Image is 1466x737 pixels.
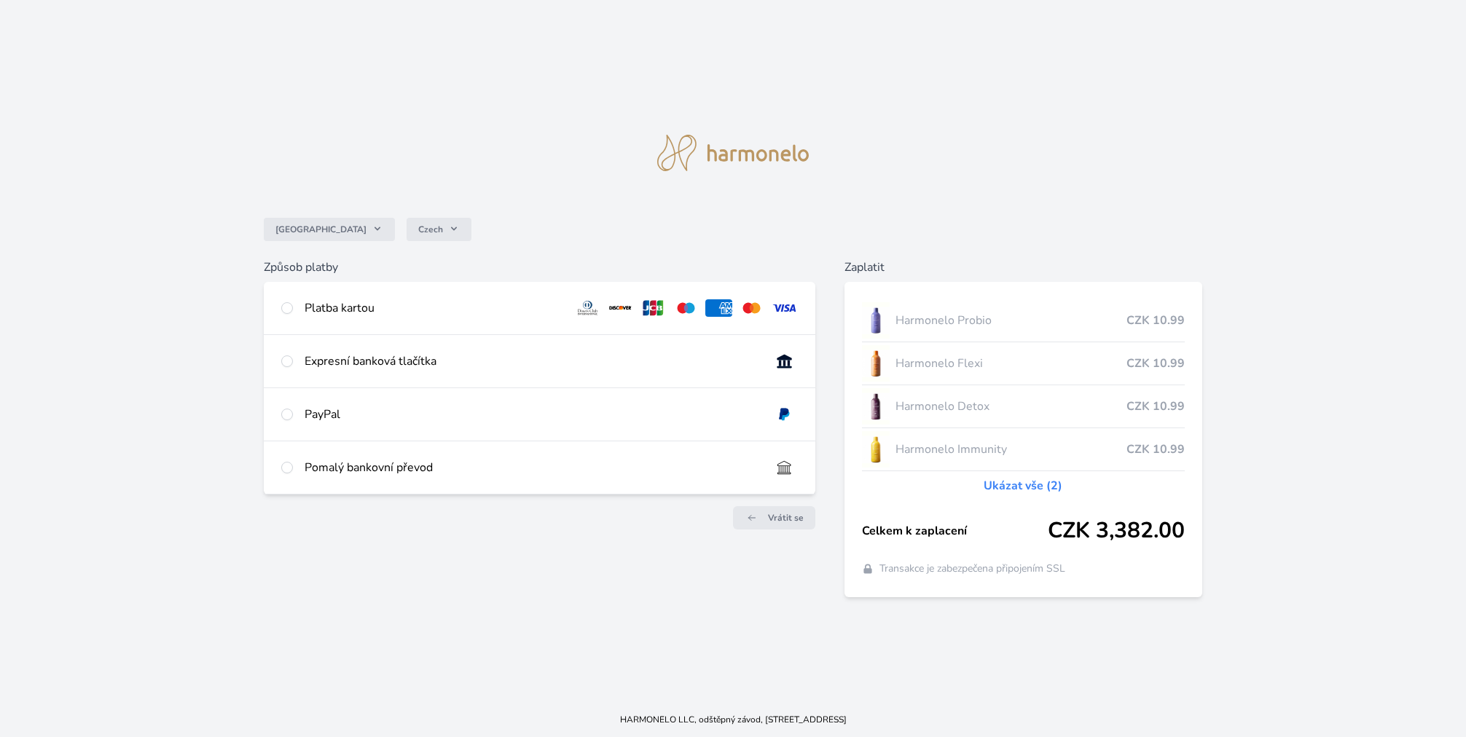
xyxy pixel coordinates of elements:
span: Harmonelo Flexi [895,355,1126,372]
img: amex.svg [705,299,732,317]
img: onlineBanking_CZ.svg [771,352,798,370]
span: Czech [418,224,443,235]
img: maestro.svg [673,299,699,317]
img: paypal.svg [771,406,798,423]
h6: Zaplatit [844,259,1202,276]
img: jcb.svg [640,299,667,317]
h6: Způsob platby [264,259,815,276]
img: mc.svg [738,299,765,317]
div: PayPal [305,406,759,423]
span: Vrátit se [768,512,804,524]
span: CZK 10.99 [1126,398,1185,415]
img: logo.svg [657,135,809,171]
div: Pomalý bankovní převod [305,459,759,476]
img: IMMUNITY_se_stinem_x-lo.jpg [862,431,890,468]
span: Transakce je zabezpečena připojením SSL [879,561,1065,576]
a: Vrátit se [733,506,815,529]
span: Harmonelo Detox [895,398,1126,415]
span: CZK 10.99 [1126,312,1185,329]
img: bankTransfer_IBAN.svg [771,459,798,476]
span: CZK 3,382.00 [1048,518,1185,544]
span: CZK 10.99 [1126,441,1185,458]
img: diners.svg [574,299,601,317]
span: CZK 10.99 [1126,355,1185,372]
img: CLEAN_PROBIO_se_stinem_x-lo.jpg [862,302,890,339]
div: Expresní banková tlačítka [305,352,759,370]
span: Harmonelo Immunity [895,441,1126,458]
img: CLEAN_FLEXI_se_stinem_x-hi_(1)-lo.jpg [862,345,890,382]
button: [GEOGRAPHIC_DATA] [264,218,395,241]
img: DETOX_se_stinem_x-lo.jpg [862,388,890,425]
a: Ukázat vše (2) [984,477,1062,494]
span: [GEOGRAPHIC_DATA] [275,224,366,235]
span: Harmonelo Probio [895,312,1126,329]
div: Platba kartou [305,299,563,317]
span: Celkem k zaplacení [862,522,1048,540]
img: discover.svg [607,299,634,317]
img: visa.svg [771,299,798,317]
button: Czech [407,218,471,241]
